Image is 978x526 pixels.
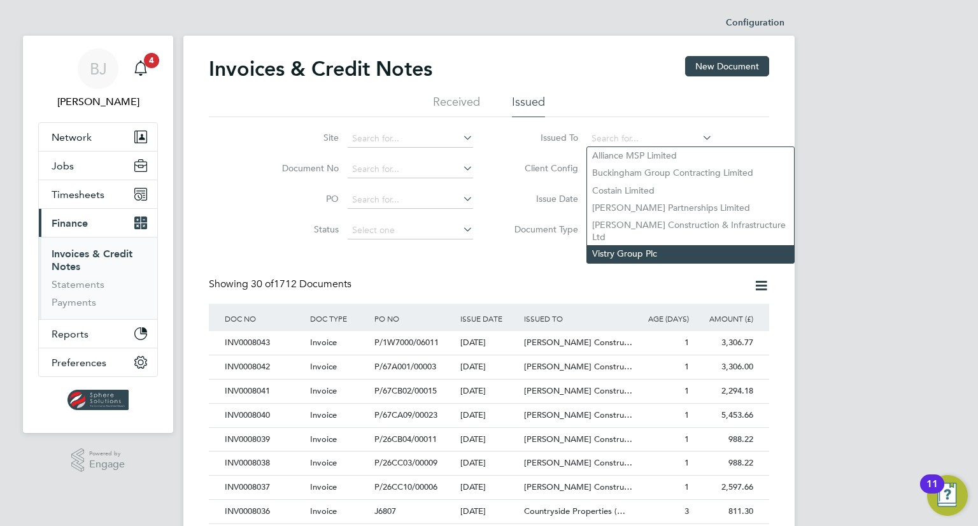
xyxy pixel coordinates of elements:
span: 1 [684,457,689,468]
div: ISSUE DATE [457,304,521,333]
li: Buckingham Group Contracting Limited [587,164,794,181]
label: Status [266,224,339,235]
img: spheresolutions-logo-retina.png [67,390,129,410]
span: 1 [684,337,689,348]
div: 11 [926,484,938,501]
button: Timesheets [39,180,157,208]
span: 30 of [251,278,274,290]
button: Jobs [39,152,157,180]
div: 5,453.66 [692,404,756,427]
div: INV0008038 [222,451,307,475]
li: Vistry Group Plc [587,245,794,262]
span: [PERSON_NAME] Constru… [524,385,632,396]
h2: Invoices & Credit Notes [209,56,432,82]
a: BJ[PERSON_NAME] [38,48,158,110]
div: INV0008041 [222,380,307,403]
span: 1 [684,481,689,492]
span: [PERSON_NAME] Constru… [524,361,632,372]
span: Invoice [310,434,337,444]
div: [DATE] [457,404,521,427]
div: 2,597.66 [692,476,756,499]
div: 988.22 [692,428,756,451]
li: Alliance MSP Limited [587,147,794,164]
span: Network [52,131,92,143]
div: PO NO [371,304,457,333]
div: [DATE] [457,476,521,499]
li: Received [433,94,480,117]
a: Payments [52,296,96,308]
div: Finance [39,237,157,319]
span: Invoice [310,409,337,420]
button: Finance [39,209,157,237]
div: ISSUED TO [521,304,628,333]
span: BJ [90,60,107,77]
a: 4 [128,48,153,89]
input: Select one [348,222,473,239]
input: Search for... [348,160,473,178]
span: P/1W7000/06011 [374,337,439,348]
span: 1 [684,361,689,372]
button: Preferences [39,348,157,376]
li: Configuration [726,10,784,36]
div: DOC NO [222,304,307,333]
span: Finance [52,217,88,229]
span: 3 [684,506,689,516]
label: PO [266,193,339,204]
span: [PERSON_NAME] Constru… [524,481,632,492]
div: [DATE] [457,355,521,379]
button: Reports [39,320,157,348]
nav: Main navigation [23,36,173,433]
input: Search for... [348,130,473,148]
div: 2,294.18 [692,380,756,403]
li: Costain Limited [587,182,794,199]
div: INV0008039 [222,428,307,451]
span: 1 [684,385,689,396]
li: Issued [512,94,545,117]
span: [PERSON_NAME] Constru… [524,434,632,444]
div: AMOUNT (£) [692,304,756,333]
div: 3,306.00 [692,355,756,379]
div: DOC TYPE [307,304,371,333]
li: [PERSON_NAME] Partnerships Limited [587,199,794,217]
span: [PERSON_NAME] Constru… [524,409,632,420]
span: Invoice [310,385,337,396]
span: J6807 [374,506,396,516]
div: INV0008040 [222,404,307,427]
span: Powered by [89,448,125,459]
span: 1 [684,409,689,420]
input: Search for... [587,130,712,148]
span: [PERSON_NAME] Constru… [524,457,632,468]
span: Invoice [310,457,337,468]
label: Issue Date [505,193,578,204]
span: Engage [89,459,125,470]
label: Client Config [505,162,578,174]
span: Invoice [310,361,337,372]
div: 3,306.77 [692,331,756,355]
label: Site [266,132,339,143]
span: P/26CC10/00006 [374,481,437,492]
label: Document Type [505,224,578,235]
button: New Document [685,56,769,76]
span: P/26CB04/00011 [374,434,437,444]
span: Invoice [310,337,337,348]
div: [DATE] [457,380,521,403]
span: 1 [684,434,689,444]
div: AGE (DAYS) [628,304,692,333]
div: 988.22 [692,451,756,475]
a: Invoices & Credit Notes [52,248,132,273]
span: P/67A001/00003 [374,361,436,372]
input: Search for... [348,191,473,209]
span: Jobs [52,160,74,172]
a: Go to home page [38,390,158,410]
div: Showing [209,278,354,291]
span: 4 [144,53,159,68]
a: Statements [52,278,104,290]
div: [DATE] [457,428,521,451]
div: INV0008042 [222,355,307,379]
span: 1712 Documents [251,278,351,290]
button: Open Resource Center, 11 new notifications [927,475,968,516]
span: Timesheets [52,188,104,201]
label: Document No [266,162,339,174]
div: INV0008036 [222,500,307,523]
div: [DATE] [457,500,521,523]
